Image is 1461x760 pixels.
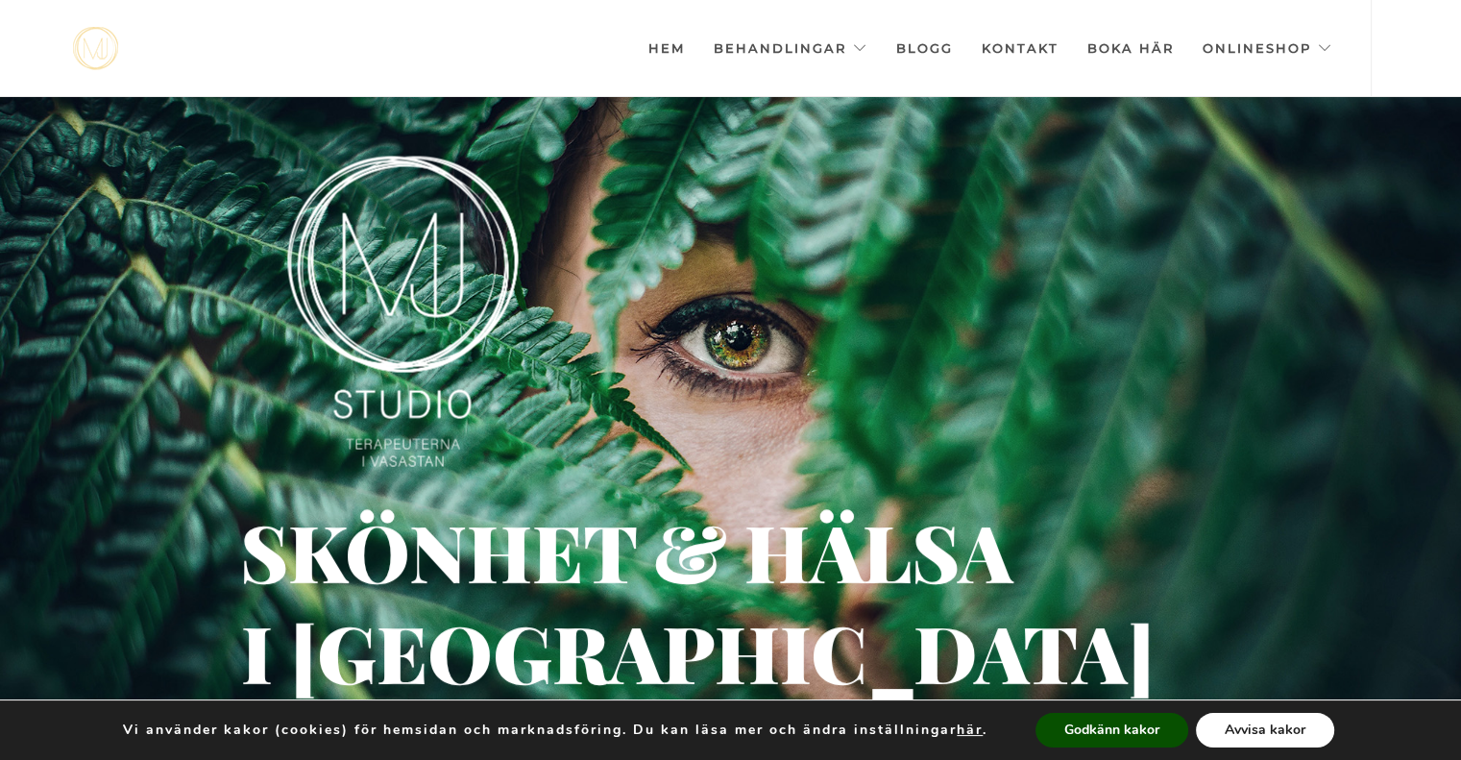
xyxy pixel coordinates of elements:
a: mjstudio mjstudio mjstudio [73,27,118,70]
div: Skönhet & hälsa [240,541,866,560]
p: Vi använder kakor (cookies) för hemsidan och marknadsföring. Du kan läsa mer och ändra inställnin... [123,722,987,739]
button: Avvisa kakor [1196,713,1334,748]
button: Godkänn kakor [1035,713,1188,748]
img: mjstudio [73,27,118,70]
button: här [957,722,983,739]
div: i [GEOGRAPHIC_DATA] [241,642,531,667]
